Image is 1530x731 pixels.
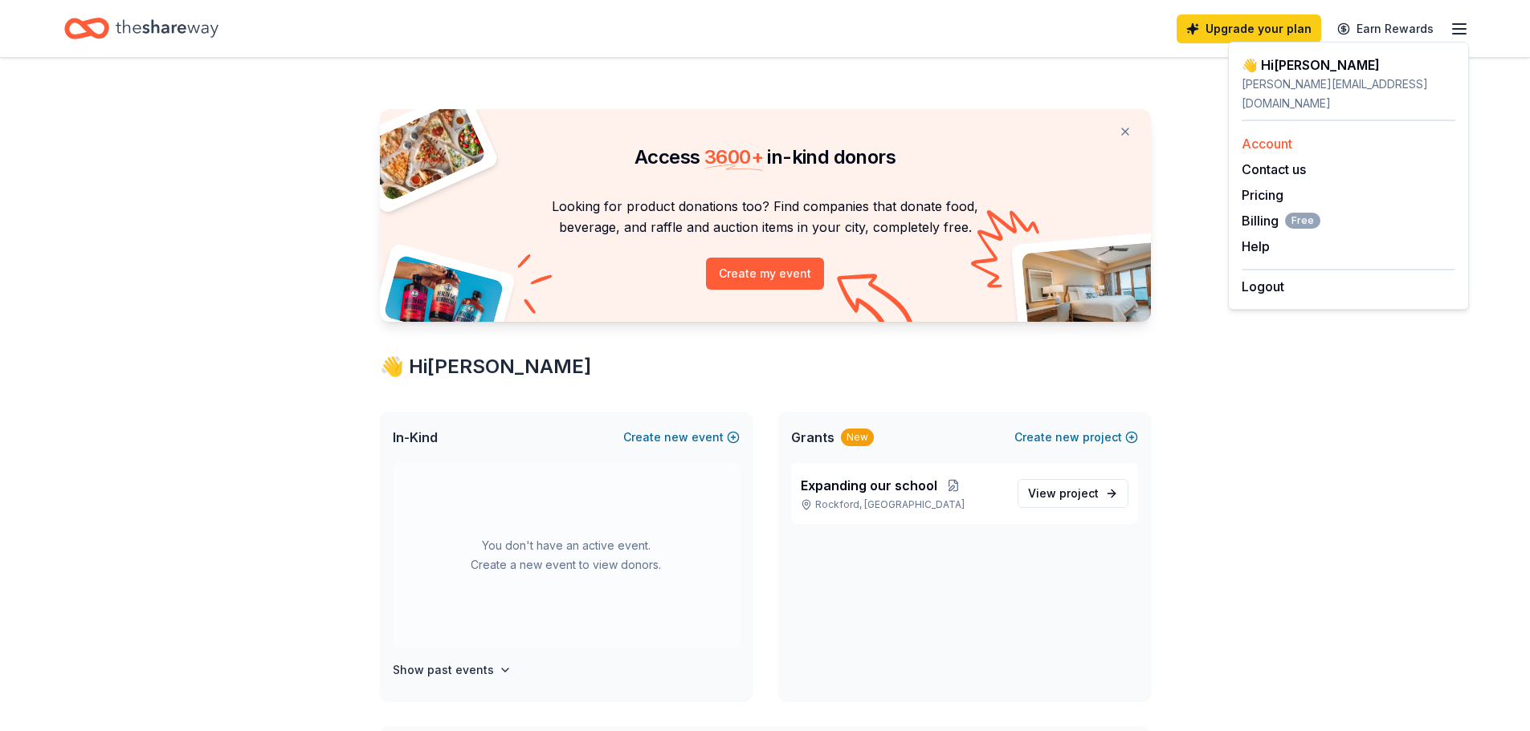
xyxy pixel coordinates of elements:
span: In-Kind [393,428,438,447]
button: BillingFree [1242,211,1320,230]
span: project [1059,486,1099,500]
button: Create my event [706,258,824,290]
button: Logout [1242,277,1284,296]
span: Grants [791,428,834,447]
p: Looking for product donations too? Find companies that donate food, beverage, and raffle and auct... [399,196,1132,238]
span: Expanding our school [801,476,937,495]
a: Home [64,10,218,47]
h4: Show past events [393,660,494,680]
div: 👋 Hi [PERSON_NAME] [380,354,1151,380]
div: You don't have an active event. Create a new event to view donors. [393,463,740,648]
span: new [1055,428,1079,447]
img: Curvy arrow [837,274,917,334]
a: Pricing [1242,187,1283,203]
span: Billing [1242,211,1320,230]
p: Rockford, [GEOGRAPHIC_DATA] [801,498,1005,511]
button: Show past events [393,660,512,680]
span: Access in-kind donors [634,145,896,169]
a: View project [1018,479,1128,508]
button: Createnewproject [1014,428,1138,447]
span: View [1028,484,1099,503]
a: Earn Rewards [1328,14,1443,43]
span: Free [1285,213,1320,229]
a: Upgrade your plan [1177,14,1321,43]
div: [PERSON_NAME][EMAIL_ADDRESS][DOMAIN_NAME] [1242,75,1455,113]
span: 3600 + [704,145,763,169]
div: New [841,428,874,446]
img: Pizza [361,99,487,202]
div: 👋 Hi [PERSON_NAME] [1242,55,1455,75]
button: Contact us [1242,160,1306,179]
button: Createnewevent [623,428,740,447]
span: new [664,428,688,447]
a: Account [1242,136,1292,152]
button: Help [1242,237,1270,256]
